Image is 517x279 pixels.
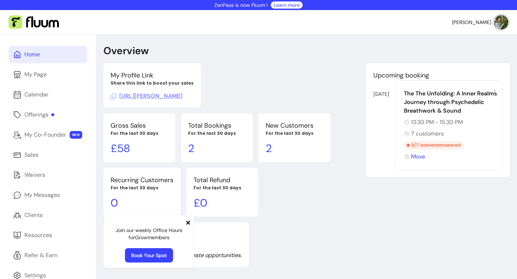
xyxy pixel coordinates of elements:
[404,129,498,138] div: 7 customers
[24,110,54,119] div: Offerings
[9,106,87,123] a: Offerings
[24,70,47,79] div: My Page
[494,15,508,29] img: avatar
[111,175,173,185] p: Recurring Customers
[194,197,251,209] p: £ 0
[266,142,323,155] p: 2
[194,175,251,185] p: Total Refund
[24,191,60,199] div: My Messages
[24,90,48,99] div: Calendar
[111,80,194,86] p: Share this link to boost your sales
[9,146,87,164] a: Sales
[9,247,87,264] a: Refer & Earn
[266,120,323,131] p: New Customers
[70,131,82,139] span: NEW
[404,118,498,127] div: 13:30 PM - 15:30 PM
[452,19,491,26] span: [PERSON_NAME]
[111,120,168,131] p: Gross Sales
[111,197,173,209] p: 0
[214,1,268,9] p: ZenPass is now Fluum !
[111,70,194,80] p: My Profile Link
[24,50,40,59] div: Home
[411,152,425,161] span: Move
[188,120,246,131] p: Total Bookings
[125,248,173,263] a: Book Your Spot
[9,207,87,224] a: Clients
[103,44,149,57] p: Overview
[373,90,395,98] div: [DATE]
[110,227,188,241] p: Join our weekly Office Hours for Grow members
[9,46,87,63] a: Home
[111,185,173,191] p: For the last 30 days
[111,142,168,155] p: £ 58
[9,15,59,29] img: Fluum Logo
[24,211,43,219] div: Clients
[24,131,66,139] div: My Co-Founder
[24,251,57,260] div: Refer & Earn
[9,166,87,184] a: Waivers
[24,171,45,179] div: Waivers
[24,151,38,159] div: Sales
[404,141,464,150] div: 3 / 7 waivers answered
[404,89,498,115] div: The The Unfolding: A Inner Realms Journey through Psychedelic Breathwork & Sound
[274,1,300,9] a: Learn more
[111,131,168,136] p: For the last 30 days
[111,92,182,100] span: Click to copy
[9,186,87,204] a: My Messages
[452,15,508,29] button: avatar[PERSON_NAME]
[9,227,87,244] a: Resources
[9,86,87,103] a: Calendar
[266,131,323,136] p: For the last 30 days
[9,66,87,83] a: My Page
[194,185,251,191] p: For the last 30 days
[373,70,503,80] p: Upcoming booking
[9,126,87,143] a: My Co-Founder NEW
[188,142,246,155] p: 2
[188,131,246,136] p: For the last 30 days
[24,231,52,240] div: Resources
[485,226,503,243] iframe: Intercom live chat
